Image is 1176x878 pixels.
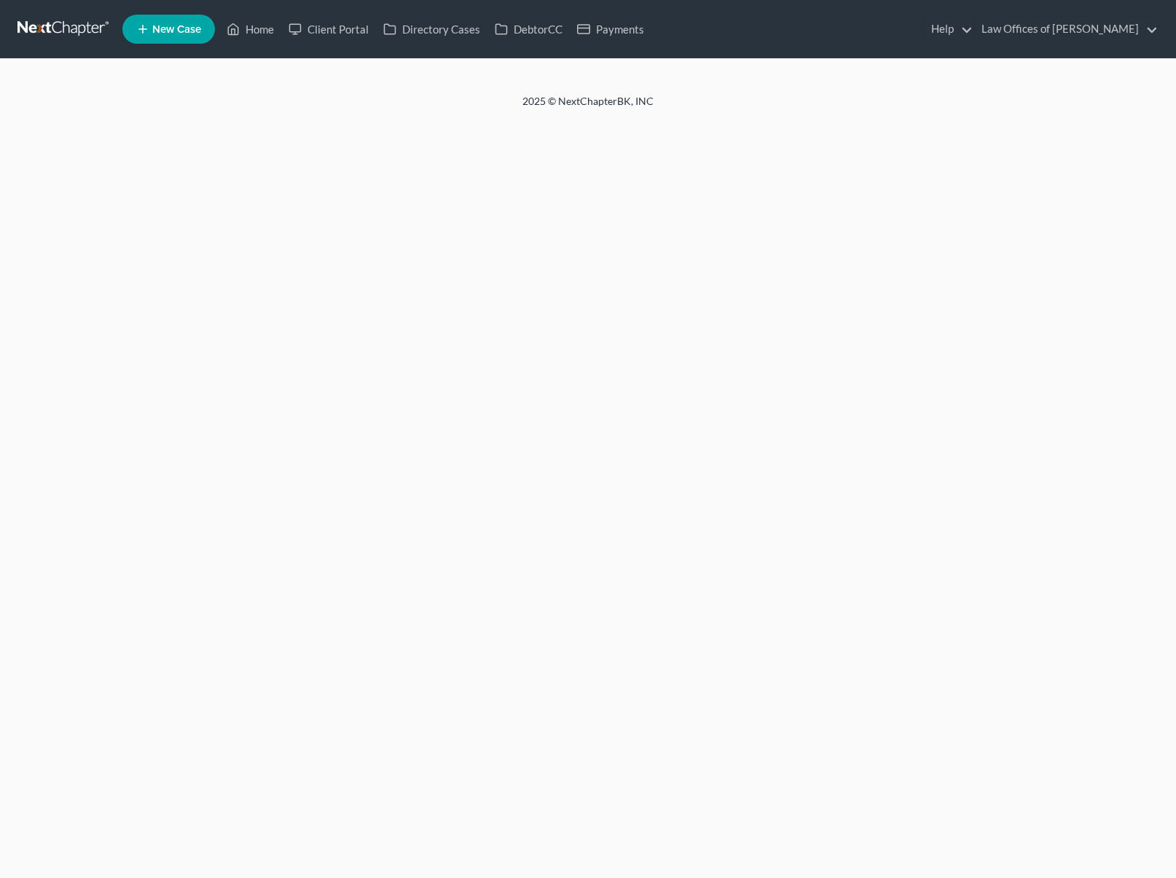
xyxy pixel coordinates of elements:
[974,16,1158,42] a: Law Offices of [PERSON_NAME]
[122,15,215,44] new-legal-case-button: New Case
[173,94,1003,120] div: 2025 © NextChapterBK, INC
[924,16,973,42] a: Help
[487,16,570,42] a: DebtorCC
[281,16,376,42] a: Client Portal
[376,16,487,42] a: Directory Cases
[570,16,651,42] a: Payments
[219,16,281,42] a: Home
